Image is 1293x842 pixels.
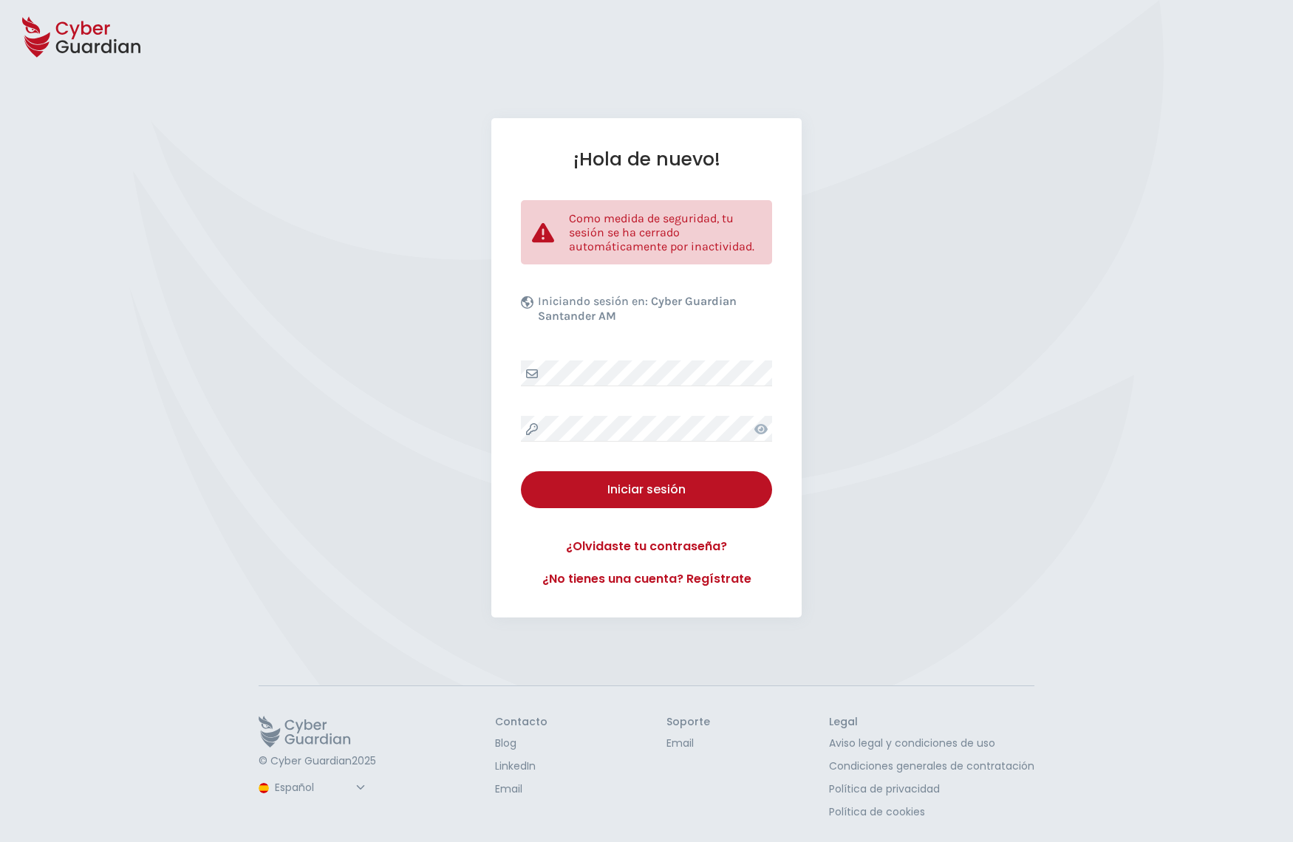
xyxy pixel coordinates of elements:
p: © Cyber Guardian 2025 [259,755,376,768]
a: Aviso legal y condiciones de uso [829,736,1034,751]
h3: Legal [829,716,1034,729]
a: LinkedIn [495,759,547,774]
p: Como medida de seguridad, tu sesión se ha cerrado automáticamente por inactividad. [569,211,761,253]
a: Política de privacidad [829,781,1034,797]
a: ¿Olvidaste tu contraseña? [521,538,772,555]
a: Blog [495,736,547,751]
div: Iniciar sesión [532,481,761,499]
h3: Soporte [666,716,710,729]
a: Email [495,781,547,797]
a: Política de cookies [829,804,1034,820]
p: Iniciando sesión en: [538,294,768,331]
h1: ¡Hola de nuevo! [521,148,772,171]
a: Email [666,736,710,751]
a: ¿No tienes una cuenta? Regístrate [521,570,772,588]
button: Iniciar sesión [521,471,772,508]
b: Cyber Guardian Santander AM [538,294,737,323]
h3: Contacto [495,716,547,729]
a: Condiciones generales de contratación [829,759,1034,774]
img: region-logo [259,783,269,793]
